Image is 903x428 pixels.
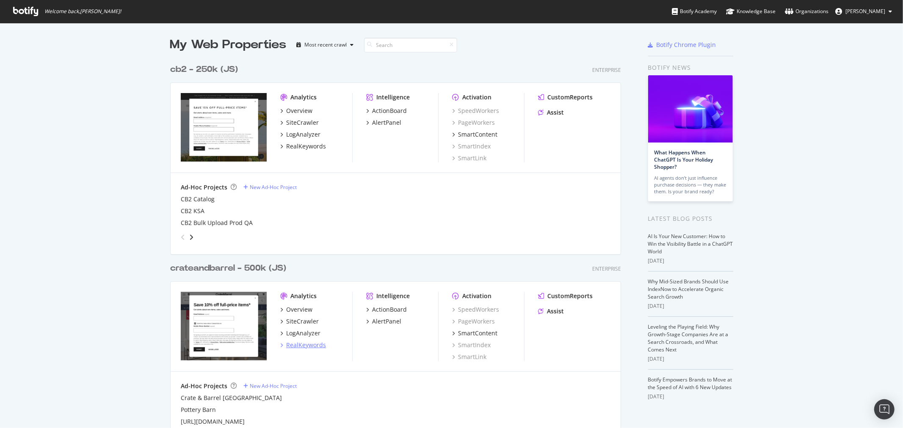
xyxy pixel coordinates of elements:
img: What Happens When ChatGPT Is Your Holiday Shopper? [648,75,733,143]
a: SmartLink [452,353,486,361]
a: LogAnalyzer [280,329,320,337]
div: Analytics [290,93,317,102]
a: SmartIndex [452,142,491,151]
a: What Happens When ChatGPT Is Your Holiday Shopper? [654,149,713,170]
div: cb2 - 250k (JS) [170,63,238,76]
a: AlertPanel [366,118,401,127]
div: New Ad-Hoc Project [250,184,297,191]
a: Assist [538,108,564,117]
a: CustomReports [538,292,593,300]
a: SmartContent [452,329,497,337]
div: AlertPanel [372,317,401,326]
div: Assist [547,108,564,117]
a: Botify Empowers Brands to Move at the Speed of AI with 6 New Updates [648,376,732,391]
div: SiteCrawler [286,118,319,127]
div: Organizations [785,7,828,16]
a: Leveling the Playing Field: Why Growth-Stage Companies Are at a Search Crossroads, and What Comes... [648,323,729,353]
a: SmartContent [452,130,497,139]
div: Activation [462,292,492,300]
div: RealKeywords [286,142,326,151]
a: LogAnalyzer [280,130,320,139]
div: AI agents don’t just influence purchase decisions — they make them. Is your brand ready? [654,175,726,195]
a: RealKeywords [280,142,326,151]
div: AlertPanel [372,118,401,127]
div: ActionBoard [372,305,407,314]
div: angle-right [188,233,194,241]
a: AlertPanel [366,317,401,326]
a: ActionBoard [366,107,407,115]
img: crateandbarrel.com [181,292,267,360]
a: CB2 Catalog [181,195,215,203]
a: SiteCrawler [280,118,319,127]
div: Latest Blog Posts [648,214,733,223]
a: crateandbarrel - 500k (JS) [170,262,290,274]
div: Enterprise [592,265,621,272]
div: crateandbarrel - 500k (JS) [170,262,286,274]
div: PageWorkers [452,118,495,127]
a: Botify Chrome Plugin [648,41,716,49]
a: SpeedWorkers [452,305,499,314]
div: [DATE] [648,302,733,310]
button: Most recent crawl [293,38,357,52]
div: CustomReports [547,292,593,300]
div: [DATE] [648,355,733,363]
a: Overview [280,305,312,314]
div: Overview [286,305,312,314]
a: RealKeywords [280,341,326,349]
a: SiteCrawler [280,317,319,326]
div: ActionBoard [372,107,407,115]
div: SmartContent [458,329,497,337]
a: New Ad-Hoc Project [243,382,297,390]
div: Botify news [648,63,733,72]
a: AI Is Your New Customer: How to Win the Visibility Battle in a ChatGPT World [648,233,733,255]
a: CB2 Bulk Upload Prod QA [181,219,253,227]
div: [DATE] [648,257,733,265]
span: Welcome back, [PERSON_NAME] ! [44,8,121,15]
div: Overview [286,107,312,115]
a: New Ad-Hoc Project [243,184,297,191]
div: SiteCrawler [286,317,319,326]
button: [PERSON_NAME] [828,5,899,18]
div: Ad-Hoc Projects [181,382,227,390]
div: Assist [547,307,564,316]
a: cb2 - 250k (JS) [170,63,241,76]
a: Overview [280,107,312,115]
div: Activation [462,93,492,102]
div: Botify Chrome Plugin [657,41,716,49]
a: Pottery Barn [181,406,216,414]
div: Enterprise [592,66,621,74]
div: Intelligence [376,292,410,300]
a: SmartLink [452,154,486,162]
div: Intelligence [376,93,410,102]
a: PageWorkers [452,317,495,326]
div: Most recent crawl [305,42,347,47]
div: Botify Academy [672,7,717,16]
a: CustomReports [538,93,593,102]
input: Search [364,38,457,52]
a: [URL][DOMAIN_NAME] [181,417,245,426]
div: Analytics [290,292,317,300]
a: Why Mid-Sized Brands Should Use IndexNow to Accelerate Organic Search Growth [648,278,729,300]
img: cb2.com [181,93,267,162]
div: LogAnalyzer [286,329,320,337]
div: SmartContent [458,130,497,139]
a: CB2 KSA [181,207,204,215]
div: My Web Properties [170,36,287,53]
a: Crate & Barrel [GEOGRAPHIC_DATA] [181,394,282,402]
a: SmartIndex [452,341,491,349]
a: SpeedWorkers [452,107,499,115]
span: Heather Cordonnier [845,8,885,15]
